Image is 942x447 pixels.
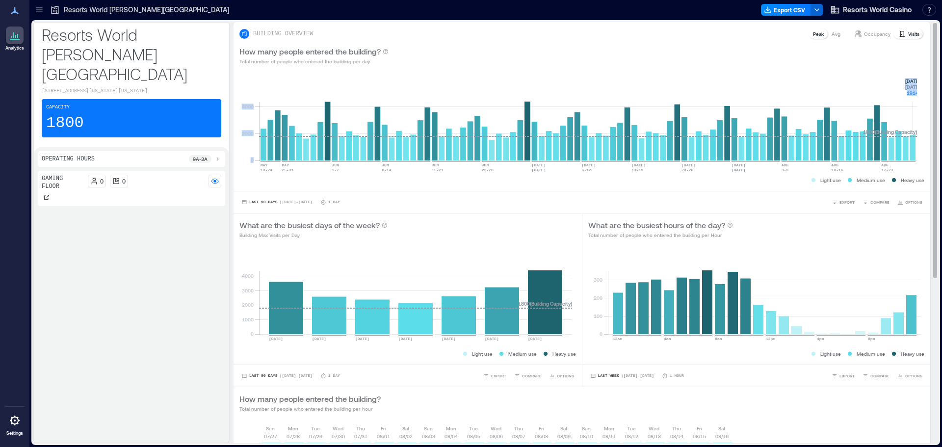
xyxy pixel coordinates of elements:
p: Resorts World [PERSON_NAME][GEOGRAPHIC_DATA] [42,25,221,83]
text: [DATE] [485,337,499,341]
span: OPTIONS [905,199,922,205]
p: 08/14 [670,432,683,440]
p: Tue [311,424,320,432]
p: Avg [832,30,840,38]
text: JUN [432,163,439,167]
text: 22-28 [482,168,494,172]
p: Building Max Visits per Day [239,231,388,239]
p: 08/11 [602,432,616,440]
text: 4pm [817,337,824,341]
p: 0 [122,177,126,185]
p: 08/08 [535,432,548,440]
p: Medium use [857,350,885,358]
tspan: 2000 [242,302,254,308]
tspan: 4000 [242,104,254,109]
text: [DATE] [732,168,746,172]
p: Operating Hours [42,155,95,163]
button: OPTIONS [895,197,924,207]
p: 08/10 [580,432,593,440]
text: 12am [613,337,622,341]
a: Analytics [2,24,27,54]
text: 3-9 [782,168,789,172]
p: Thu [514,424,523,432]
button: COMPARE [861,371,891,381]
p: Total number of people who entered the building per hour [239,405,381,413]
p: Occupancy [864,30,890,38]
p: 08/05 [467,432,480,440]
text: 25-31 [282,168,294,172]
text: [DATE] [581,163,596,167]
p: Light use [820,176,841,184]
text: [DATE] [532,168,546,172]
text: 8-14 [382,168,391,172]
p: 0 [100,177,104,185]
button: Export CSV [761,4,811,16]
p: What are the busiest hours of the day? [588,219,725,231]
p: Mon [604,424,614,432]
p: Medium use [857,176,885,184]
p: 07/27 [264,432,277,440]
tspan: 0 [599,331,602,337]
text: 1-7 [332,168,339,172]
p: Medium use [508,350,537,358]
p: Total number of people who entered the building per Hour [588,231,733,239]
p: Light use [820,350,841,358]
p: Heavy use [901,350,924,358]
a: Settings [3,409,26,439]
tspan: 300 [593,277,602,283]
p: Tue [469,424,478,432]
p: Light use [472,350,493,358]
p: Sat [402,424,409,432]
span: EXPORT [839,373,855,379]
p: 08/04 [445,432,458,440]
span: COMPARE [870,373,890,379]
p: Resorts World [PERSON_NAME][GEOGRAPHIC_DATA] [64,5,229,15]
text: 6-12 [581,168,591,172]
p: What are the busiest days of the week? [239,219,380,231]
text: MAY [261,163,268,167]
text: [DATE] [681,163,696,167]
text: [DATE] [269,337,283,341]
p: 08/15 [693,432,706,440]
button: Last Week |[DATE]-[DATE] [588,371,656,381]
text: 10-16 [831,168,843,172]
text: [DATE] [355,337,369,341]
button: Resorts World Casino [827,2,915,18]
text: [DATE] [528,337,542,341]
button: OPTIONS [895,371,924,381]
p: Thu [672,424,681,432]
text: MAY [282,163,289,167]
span: COMPARE [870,199,890,205]
p: Gaming Floor [42,175,84,190]
p: Sat [560,424,567,432]
span: COMPARE [522,373,541,379]
p: Settings [6,430,23,436]
p: Total number of people who entered the building per day [239,57,389,65]
p: Thu [356,424,365,432]
text: [DATE] [442,337,456,341]
tspan: 2000 [242,131,254,136]
text: 15-21 [432,168,444,172]
text: [DATE] [732,163,746,167]
text: [DATE] [631,163,646,167]
p: 08/06 [490,432,503,440]
p: 1 Day [328,199,340,205]
p: Mon [446,424,456,432]
text: 18-24 [261,168,272,172]
tspan: 200 [593,295,602,301]
tspan: 1000 [242,316,254,322]
button: EXPORT [830,197,857,207]
button: EXPORT [830,371,857,381]
p: 08/07 [512,432,525,440]
p: 08/03 [422,432,435,440]
text: JUN [332,163,339,167]
p: 1 Day [328,373,340,379]
p: How many people entered the building? [239,393,381,405]
p: Fri [697,424,702,432]
p: 08/02 [399,432,413,440]
p: 08/09 [557,432,571,440]
button: EXPORT [481,371,508,381]
p: 07/31 [354,432,367,440]
p: Analytics [5,45,24,51]
p: 07/30 [332,432,345,440]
